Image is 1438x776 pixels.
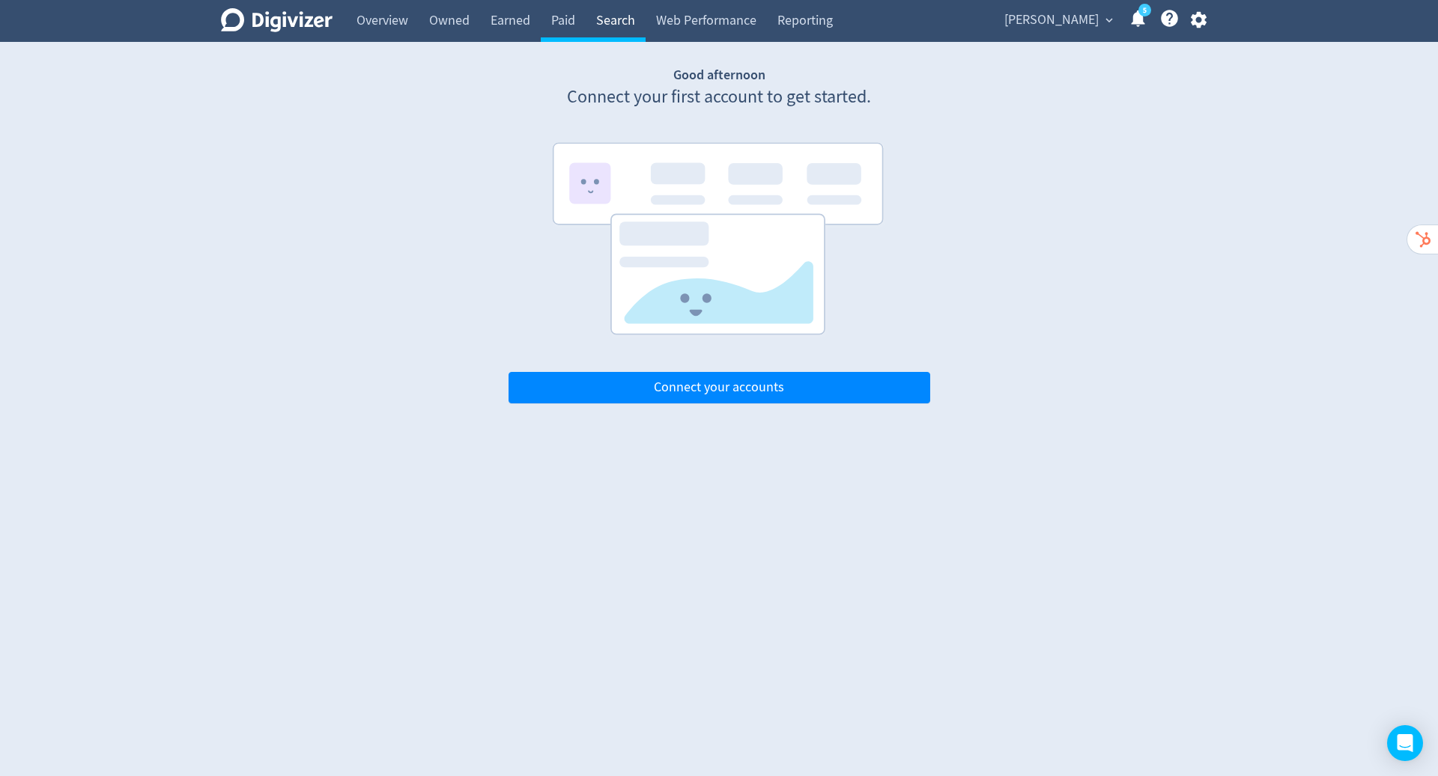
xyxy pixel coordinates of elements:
[1138,4,1151,16] a: 5
[1387,725,1423,761] div: Open Intercom Messenger
[509,379,930,396] a: Connect your accounts
[999,8,1117,32] button: [PERSON_NAME]
[509,372,930,403] button: Connect your accounts
[1102,13,1116,27] span: expand_more
[654,381,784,394] span: Connect your accounts
[1143,5,1147,16] text: 5
[509,66,930,85] h1: Good afternoon
[509,85,930,110] p: Connect your first account to get started.
[1004,8,1099,32] span: [PERSON_NAME]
